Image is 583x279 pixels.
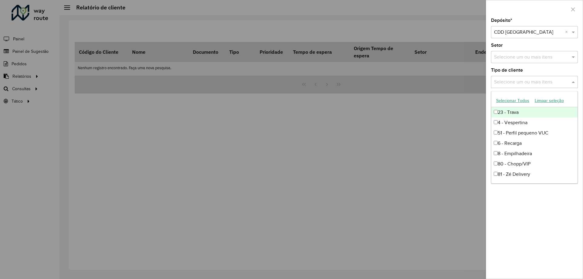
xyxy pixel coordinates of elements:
div: 89 - Zé Delivery Perfil Vuc [491,179,578,190]
div: 23 - Trava [491,107,578,117]
div: 51 - Perfil pequeno VUC [491,128,578,138]
button: Selecionar Todos [493,96,532,105]
label: Setor [491,42,503,49]
div: 80 - Chopp/VIP [491,159,578,169]
ng-dropdown-panel: Options list [491,91,578,184]
div: 4 - Vespertina [491,117,578,128]
label: Depósito [491,17,512,24]
div: 81 - Zé Delivery [491,169,578,179]
button: Limpar seleção [532,96,567,105]
div: 8 - Empilhadeira [491,148,578,159]
div: 6 - Recarga [491,138,578,148]
label: Tipo de cliente [491,66,523,74]
span: Clear all [565,29,570,36]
